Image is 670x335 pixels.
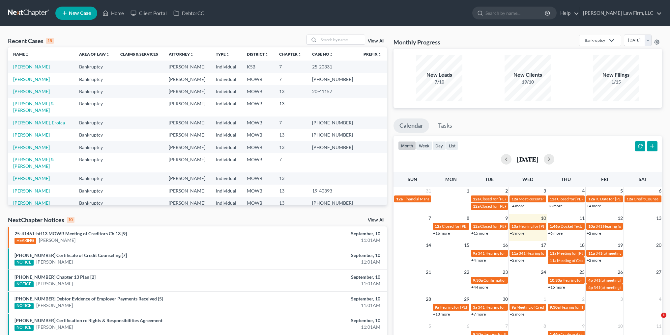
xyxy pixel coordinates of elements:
span: Meeting of Creditors for [PERSON_NAME] [557,258,630,263]
td: 7 [274,153,307,172]
span: Tue [485,176,494,182]
td: MOWB [242,116,274,129]
div: 11:01AM [263,237,380,244]
div: New Leads [416,71,462,79]
div: NOTICE [15,303,34,309]
span: 9:30a [473,278,483,283]
span: 14 [425,241,432,249]
td: Bankruptcy [74,85,115,97]
a: +44 more [471,285,488,290]
div: NOTICE [15,260,34,266]
span: 12a [511,196,518,201]
div: 11:01AM [263,259,380,265]
td: [PHONE_NUMBER] [307,141,358,153]
a: [PERSON_NAME], Eroica [13,120,65,125]
span: 3 [620,295,624,303]
span: 1 [543,295,547,303]
a: 25-41461-btf13 MOWB Meeting of Creditors Ch 13 [9] [15,231,127,236]
span: 12a [473,224,480,229]
a: [PERSON_NAME] [13,132,50,138]
td: Individual [211,172,242,185]
td: Bankruptcy [74,172,115,185]
input: Search by name... [319,35,365,44]
td: MOWB [242,73,274,85]
td: Individual [211,153,242,172]
td: Bankruptcy [74,153,115,172]
span: 341 Hearing for [PERSON_NAME] [596,224,655,229]
div: September, 10 [263,252,380,259]
td: Bankruptcy [74,185,115,197]
i: unfold_more [265,53,269,57]
i: unfold_more [298,53,302,57]
div: September, 10 [263,296,380,302]
span: 6 [658,187,662,195]
td: 13 [274,197,307,209]
td: [PERSON_NAME] [163,185,211,197]
span: 4 [658,295,662,303]
span: IC Date for [PERSON_NAME] [596,196,646,201]
td: [PERSON_NAME] [163,153,211,172]
span: 12a [550,196,556,201]
span: 9 [581,322,585,330]
td: Bankruptcy [74,116,115,129]
td: MOWB [242,197,274,209]
a: [PERSON_NAME] [13,188,50,193]
td: Individual [211,141,242,153]
a: +2 more [510,258,524,263]
a: Client Portal [127,7,170,19]
a: +15 more [471,231,488,236]
span: 10 [617,322,624,330]
div: 11:01AM [263,324,380,330]
span: 22 [463,268,470,276]
a: [PERSON_NAME] & [PERSON_NAME] [13,101,54,113]
a: [PERSON_NAME] [13,200,50,206]
span: Hearing for [PERSON_NAME] [563,278,614,283]
span: Closed for [PERSON_NAME] [557,196,606,201]
a: Help [557,7,579,19]
span: 4p [588,285,593,290]
span: 10:30a [550,278,562,283]
a: Tasks [432,118,458,133]
a: [PERSON_NAME] [36,259,73,265]
td: MOWB [242,153,274,172]
td: [PERSON_NAME] [163,73,211,85]
a: +2 more [587,231,601,236]
td: MOWB [242,98,274,116]
span: 3a [473,305,477,310]
td: Bankruptcy [74,129,115,141]
span: 29 [463,295,470,303]
a: [PERSON_NAME] & [PERSON_NAME] [13,157,54,169]
td: Individual [211,85,242,97]
a: View All [368,218,384,222]
td: Bankruptcy [74,73,115,85]
td: [PERSON_NAME] [163,98,211,116]
span: 10a [588,224,595,229]
div: 19/10 [505,79,551,85]
a: Attorneyunfold_more [169,52,194,57]
td: MOWB [242,172,274,185]
a: +7 more [471,312,486,317]
a: [PERSON_NAME] [36,302,73,309]
span: 12 [617,214,624,222]
div: 11:01AM [263,280,380,287]
a: [PERSON_NAME] [13,64,50,69]
span: 11a [588,251,595,256]
td: [PERSON_NAME] [163,85,211,97]
button: list [446,141,458,150]
button: day [432,141,446,150]
span: 12a [473,204,480,209]
div: 10 [67,217,74,223]
div: 1/15 [593,79,639,85]
span: 4p [588,278,593,283]
span: 1:46p [550,224,560,229]
span: 11a [511,251,518,256]
span: 5 [428,322,432,330]
div: Bankruptcy [585,38,605,43]
span: Hearing for [PERSON_NAME] [519,224,570,229]
td: [PERSON_NAME] [163,116,211,129]
span: 341(a) meeting for [PERSON_NAME] [594,278,657,283]
td: Bankruptcy [74,197,115,209]
span: Sat [639,176,647,182]
a: [PHONE_NUMBER] Certificate of Credit Counseling [7] [15,252,127,258]
span: 13 [655,214,662,222]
